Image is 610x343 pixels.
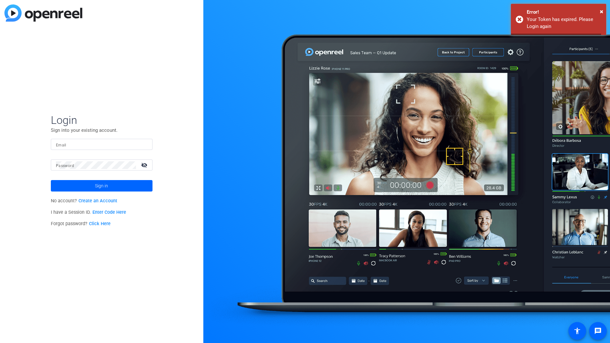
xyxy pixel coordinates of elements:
[51,113,152,127] span: Login
[573,327,581,335] mat-icon: accessibility
[4,4,82,22] img: blue-gradient.svg
[92,210,126,215] a: Enter Code Here
[600,7,603,16] button: Close
[95,178,108,194] span: Sign in
[56,143,66,147] mat-label: Email
[594,327,602,335] mat-icon: message
[51,180,152,192] button: Sign in
[137,160,152,170] mat-icon: visibility_off
[78,198,117,204] a: Create an Account
[527,9,601,16] div: Error!
[51,221,111,226] span: Forgot password?
[56,164,74,168] mat-label: Password
[527,16,601,30] div: Your Token has expired. Please Login again
[89,221,111,226] a: Click Here
[51,210,126,215] span: I have a Session ID.
[56,141,147,148] input: Enter Email Address
[51,198,117,204] span: No account?
[51,127,152,134] p: Sign into your existing account.
[600,8,603,15] span: ×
